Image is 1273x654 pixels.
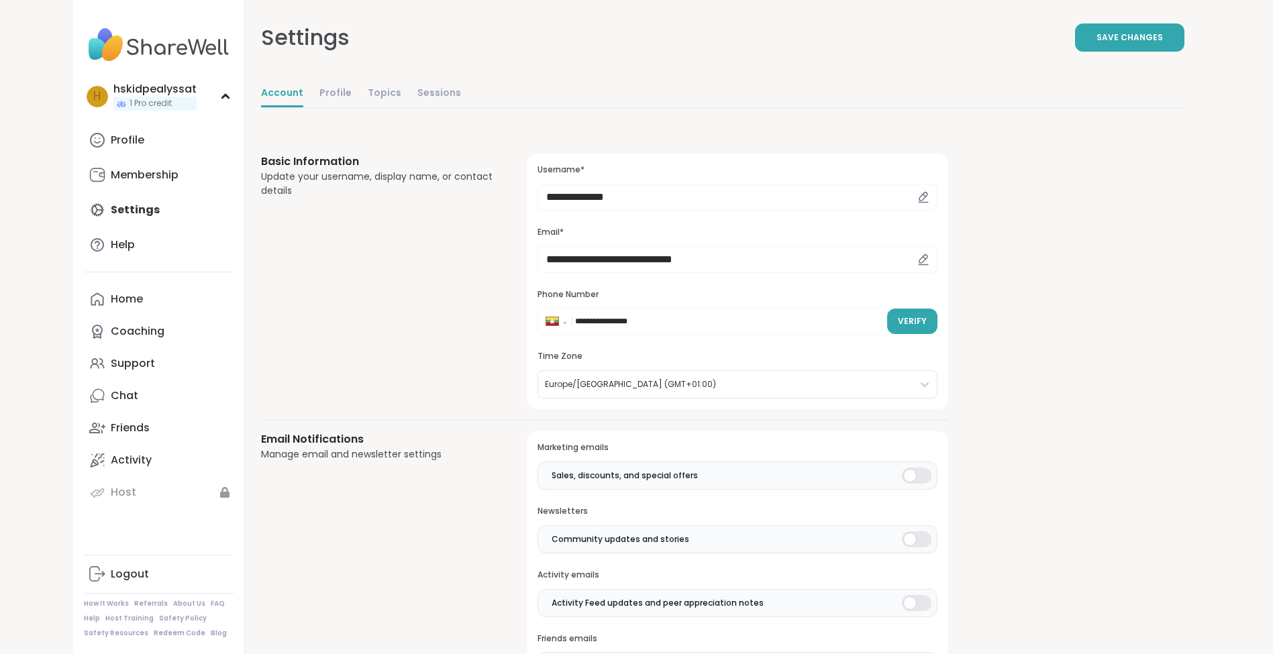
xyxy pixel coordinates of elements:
div: Host [111,485,136,500]
a: Profile [84,124,234,156]
div: Profile [111,133,144,148]
h3: Newsletters [538,506,937,517]
a: Help [84,614,100,623]
div: Friends [111,421,150,435]
a: Coaching [84,315,234,347]
a: Friends [84,412,234,444]
a: Home [84,283,234,315]
a: Referrals [134,599,168,608]
a: Help [84,229,234,261]
div: Chat [111,388,138,403]
img: ShareWell Nav Logo [84,21,234,68]
a: Logout [84,558,234,590]
span: Save Changes [1097,32,1163,44]
a: Redeem Code [154,629,205,638]
a: Sessions [417,80,461,107]
h3: Time Zone [538,351,937,362]
span: Verify [898,315,927,327]
div: Coaching [111,324,164,339]
a: Safety Policy [159,614,207,623]
span: 1 Pro credit [130,98,172,109]
div: Help [111,237,135,252]
h3: Activity emails [538,569,937,581]
a: Account [261,80,303,107]
h3: Marketing emails [538,442,937,453]
a: Host [84,476,234,508]
div: Logout [111,567,149,582]
div: Update your username, display name, or contact details [261,170,495,198]
h3: Friends emails [538,633,937,645]
div: hskidpealyssat [113,82,197,97]
a: Blog [211,629,227,638]
div: Support [111,356,155,371]
h3: Username* [538,164,937,176]
a: Host Training [105,614,154,623]
a: Membership [84,159,234,191]
a: Chat [84,380,234,412]
h3: Phone Number [538,289,937,301]
h3: Basic Information [261,154,495,170]
div: Home [111,292,143,307]
button: Save Changes [1075,23,1184,52]
a: About Us [173,599,205,608]
a: Topics [368,80,401,107]
a: Safety Resources [84,629,148,638]
a: Support [84,347,234,380]
a: Activity [84,444,234,476]
span: h [93,88,101,105]
span: Community updates and stories [552,533,689,545]
div: Manage email and newsletter settings [261,447,495,461]
a: FAQ [211,599,225,608]
a: How It Works [84,599,129,608]
div: Membership [111,168,179,182]
button: Verify [887,309,937,334]
div: Settings [261,21,350,54]
h3: Email Notifications [261,431,495,447]
a: Profile [319,80,352,107]
h3: Email* [538,227,937,238]
div: Activity [111,453,152,468]
span: Sales, discounts, and special offers [552,470,698,482]
span: Activity Feed updates and peer appreciation notes [552,597,764,609]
